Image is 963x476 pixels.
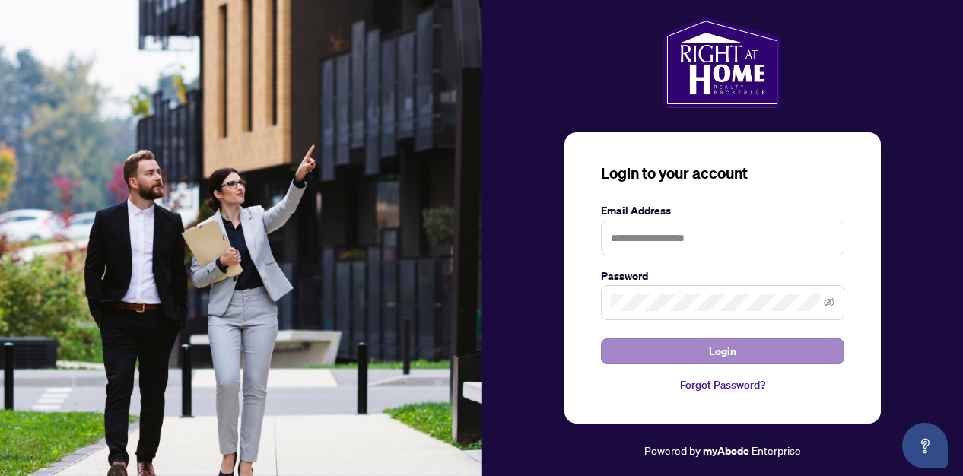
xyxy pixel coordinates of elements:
button: Login [601,338,844,364]
a: myAbode [703,443,749,459]
button: Open asap [902,423,948,468]
a: Forgot Password? [601,376,844,393]
h3: Login to your account [601,163,844,184]
span: eye-invisible [824,297,834,308]
span: Enterprise [752,443,801,457]
label: Password [601,268,844,284]
label: Email Address [601,202,844,219]
img: ma-logo [663,17,781,108]
span: Login [709,339,736,363]
span: Powered by [644,443,701,457]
